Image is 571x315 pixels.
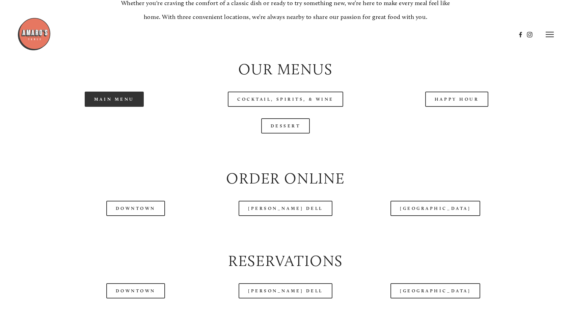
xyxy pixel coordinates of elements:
a: Downtown [106,201,165,216]
img: Amaro's Table [17,17,51,51]
h2: Reservations [34,250,537,272]
a: Main Menu [85,92,144,107]
a: Downtown [106,283,165,298]
a: Dessert [261,118,310,134]
h2: Our Menus [34,59,537,80]
a: [GEOGRAPHIC_DATA] [390,283,480,298]
a: [PERSON_NAME] Dell [239,201,332,216]
a: [GEOGRAPHIC_DATA] [390,201,480,216]
a: Happy Hour [425,92,489,107]
a: Cocktail, Spirits, & Wine [228,92,343,107]
a: [PERSON_NAME] Dell [239,283,332,298]
h2: Order Online [34,168,537,189]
